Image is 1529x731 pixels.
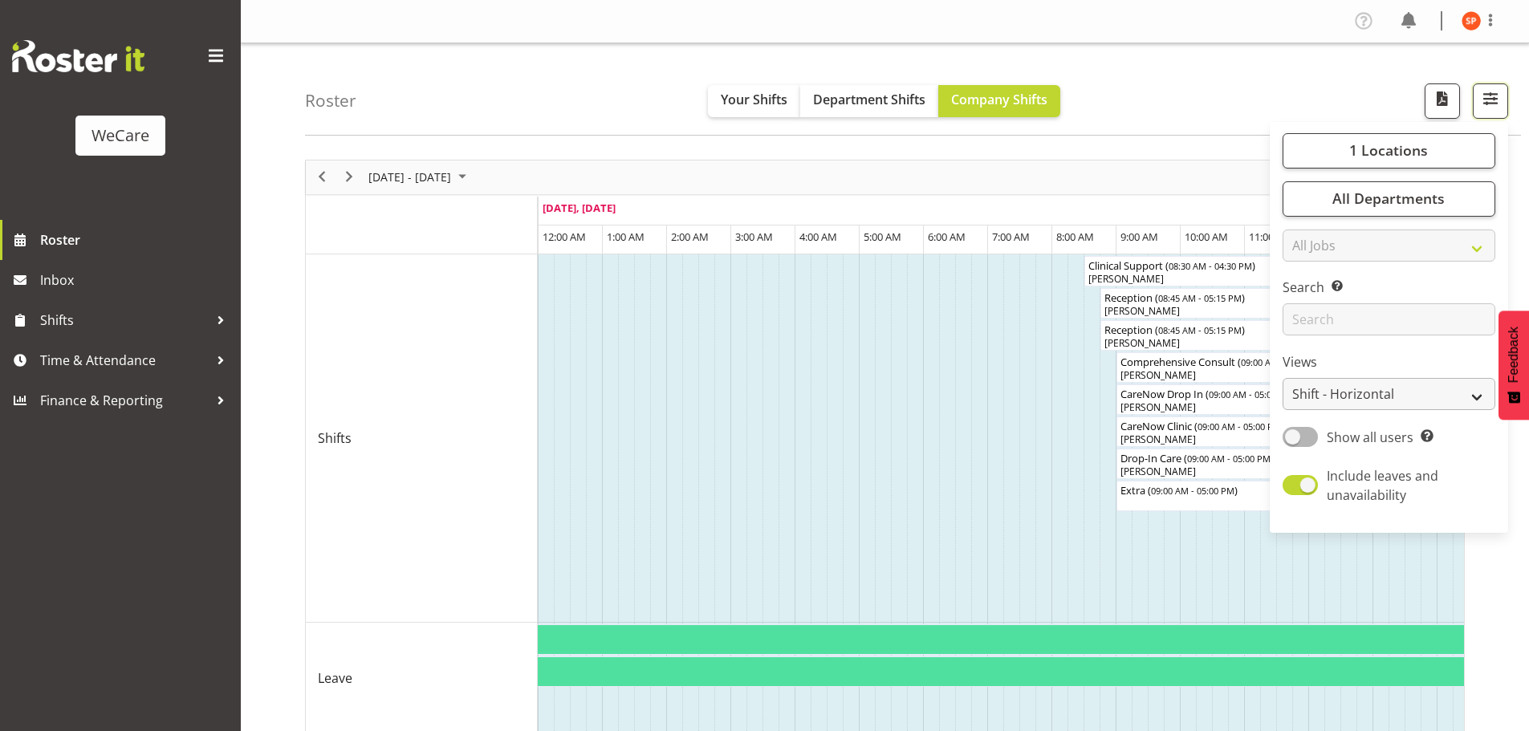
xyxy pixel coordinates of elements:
span: 6:00 AM [928,229,966,244]
div: next period [335,160,363,194]
span: 08:45 AM - 05:15 PM [1158,323,1242,336]
span: 10:00 AM [1185,229,1228,244]
span: 11:00 AM [1249,229,1292,244]
button: Next [339,167,360,187]
button: Company Shifts [938,85,1060,117]
span: 2:00 AM [671,229,709,244]
button: Department Shifts [800,85,938,117]
span: [DATE], [DATE] [543,201,616,215]
div: previous period [308,160,335,194]
span: 09:00 AM - 05:00 PM [1151,484,1234,497]
button: August 2025 [366,167,474,187]
button: 1 Locations [1283,133,1495,169]
span: 09:00 AM - 05:00 PM [1198,420,1281,433]
span: Include leaves and unavailability [1327,467,1438,504]
input: Search [1283,303,1495,335]
div: WeCare [91,124,149,148]
span: Shifts [40,308,209,332]
span: 3:00 AM [735,229,773,244]
span: 09:00 AM - 05:00 PM [1241,355,1324,368]
span: Your Shifts [721,91,787,108]
span: Finance & Reporting [40,388,209,412]
h4: Roster [305,91,356,110]
span: Shifts [318,428,352,448]
span: 1:00 AM [607,229,645,244]
img: samantha-poultney11298.jpg [1462,11,1481,30]
button: Previous [311,167,333,187]
button: All Departments [1283,181,1495,217]
label: Search [1283,278,1495,297]
span: 12:00 AM [543,229,586,244]
span: Time & Attendance [40,348,209,372]
span: 09:00 AM - 05:00 PM [1209,388,1292,400]
span: 09:00 AM - 05:00 PM [1187,452,1271,465]
img: Rosterit website logo [12,40,144,72]
button: Filter Shifts [1473,83,1508,119]
label: Views [1283,352,1495,372]
span: 08:45 AM - 05:15 PM [1158,291,1242,304]
span: [DATE] - [DATE] [367,167,453,187]
span: Roster [40,228,233,252]
span: 1 Locations [1349,140,1428,160]
span: Inbox [40,268,233,292]
span: Feedback [1507,327,1521,383]
span: 4:00 AM [799,229,837,244]
span: 9:00 AM [1120,229,1158,244]
span: All Departments [1332,189,1445,208]
button: Your Shifts [708,85,800,117]
span: Department Shifts [813,91,925,108]
span: Company Shifts [951,91,1047,108]
button: Feedback - Show survey [1499,311,1529,420]
span: Show all users [1327,428,1413,446]
span: 8:00 AM [1056,229,1094,244]
span: Leave [318,668,352,688]
div: August 18 - 24, 2025 [363,160,476,194]
button: Download a PDF of the roster according to the set date range. [1425,83,1460,119]
span: 08:30 AM - 04:30 PM [1169,259,1252,272]
span: 7:00 AM [992,229,1030,244]
span: 5:00 AM [864,229,901,244]
td: Shifts resource [306,254,538,623]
